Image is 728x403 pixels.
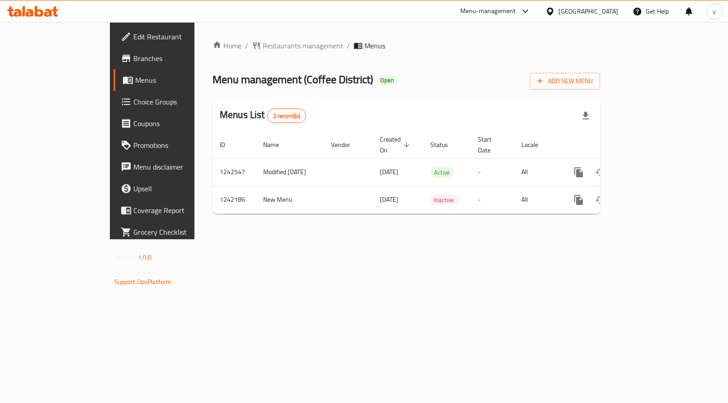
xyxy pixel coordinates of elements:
h2: Menus List [220,108,306,123]
span: 2 record(s) [268,112,306,120]
button: more [568,189,590,211]
span: Coupons [133,118,224,129]
a: Coupons [113,113,232,134]
a: Promotions [113,134,232,156]
span: [DATE] [380,166,398,178]
span: ID [220,139,237,150]
a: Branches [113,47,232,69]
td: All [514,186,561,213]
span: Status [430,139,460,150]
div: Export file [575,105,596,127]
td: 1242186 [213,186,256,213]
span: Promotions [133,140,224,151]
td: All [514,158,561,186]
a: Coverage Report [113,199,232,221]
a: Grocery Checklist [113,221,232,243]
span: Inactive [430,195,458,205]
div: Menu-management [460,6,516,17]
span: Open [377,76,397,84]
button: Add New Menu [530,73,600,90]
div: [GEOGRAPHIC_DATA] [558,6,618,16]
span: Menu disclaimer [133,161,224,172]
span: Menus [364,40,385,51]
span: Edit Restaurant [133,31,224,42]
a: Restaurants management [252,40,343,51]
span: Active [430,167,454,178]
td: - [471,158,514,186]
td: 1242547 [213,158,256,186]
a: Upsell [113,178,232,199]
button: more [568,161,590,183]
span: Choice Groups [133,96,224,107]
span: Add New Menu [537,76,593,87]
span: [DATE] [380,194,398,205]
a: Support.OpsPlatform [114,276,172,288]
span: Branches [133,53,224,64]
div: Total records count [267,109,307,123]
button: Change Status [590,161,611,183]
a: Choice Groups [113,91,232,113]
div: Open [377,75,397,86]
span: Menu management ( Coffee District ) [213,69,373,90]
div: Inactive [430,194,458,205]
span: Vendor [331,139,362,150]
span: Upsell [133,183,224,194]
th: Actions [561,131,662,159]
span: Get support on: [114,267,156,279]
nav: breadcrumb [213,40,600,51]
span: Grocery Checklist [133,227,224,237]
span: y [713,6,716,16]
td: Modified [DATE] [256,158,324,186]
a: Menu disclaimer [113,156,232,178]
button: Change Status [590,189,611,211]
span: Restaurants management [263,40,343,51]
li: / [347,40,350,51]
a: Edit Restaurant [113,26,232,47]
span: Version: [114,251,137,263]
span: Menus [135,75,224,85]
span: Locale [521,139,550,150]
span: Created On [380,134,412,156]
a: Menus [113,69,232,91]
span: Name [263,139,291,150]
span: 1.0.0 [138,251,152,263]
li: / [245,40,248,51]
span: Coverage Report [133,205,224,216]
td: New Menu [256,186,324,213]
td: - [471,186,514,213]
table: enhanced table [213,131,662,214]
span: Start Date [478,134,503,156]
